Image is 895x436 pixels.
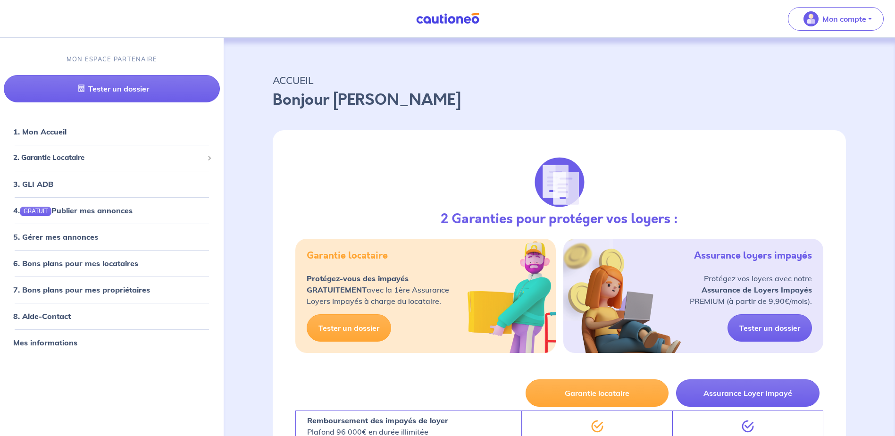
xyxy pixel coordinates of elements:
[412,13,483,25] img: Cautioneo
[728,314,812,342] a: Tester un dossier
[307,273,449,307] p: avec la 1ère Assurance Loyers Impayés à charge du locataire.
[822,13,866,25] p: Mon compte
[4,280,220,299] div: 7. Bons plans pour mes propriétaires
[4,123,220,142] div: 1. Mon Accueil
[690,273,812,307] p: Protégez vos loyers avec notre PREMIUM (à partir de 9,90€/mois).
[803,11,819,26] img: illu_account_valid_menu.svg
[13,206,133,215] a: 4.GRATUITPublier mes annonces
[676,379,820,407] button: Assurance Loyer Impayé
[694,250,812,261] h5: Assurance loyers impayés
[13,311,71,321] a: 8. Aide-Contact
[273,89,846,111] p: Bonjour [PERSON_NAME]
[4,333,220,352] div: Mes informations
[13,285,150,294] a: 7. Bons plans pour mes propriétaires
[4,254,220,273] div: 6. Bons plans pour mes locataires
[441,211,678,227] h3: 2 Garanties pour protéger vos loyers :
[526,379,669,407] button: Garantie locataire
[273,72,846,89] p: ACCUEIL
[67,55,158,64] p: MON ESPACE PARTENAIRE
[13,179,53,189] a: 3. GLI ADB
[4,75,220,103] a: Tester un dossier
[307,274,409,294] strong: Protégez-vous des impayés GRATUITEMENT
[13,259,138,268] a: 6. Bons plans pour mes locataires
[13,232,98,242] a: 5. Gérer mes annonces
[788,7,884,31] button: illu_account_valid_menu.svgMon compte
[4,175,220,193] div: 3. GLI ADB
[4,149,220,168] div: 2. Garantie Locataire
[13,127,67,137] a: 1. Mon Accueil
[534,157,585,208] img: justif-loupe
[4,307,220,326] div: 8. Aide-Contact
[702,285,812,294] strong: Assurance de Loyers Impayés
[307,250,388,261] h5: Garantie locataire
[13,153,203,164] span: 2. Garantie Locataire
[4,201,220,220] div: 4.GRATUITPublier mes annonces
[4,227,220,246] div: 5. Gérer mes annonces
[307,416,448,425] strong: Remboursement des impayés de loyer
[13,338,77,347] a: Mes informations
[307,314,391,342] a: Tester un dossier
